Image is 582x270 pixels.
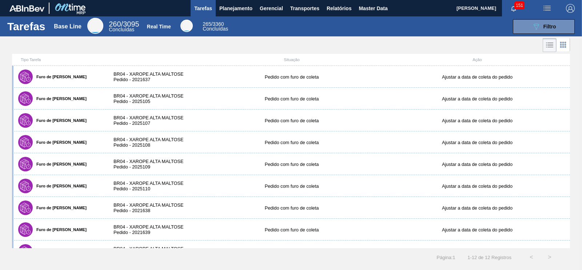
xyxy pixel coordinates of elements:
[466,255,511,260] span: 1 - 12 de 12 Registros
[260,4,283,13] span: Gerencial
[106,115,199,126] div: BR04 - XAROPE ALTA MALTOSE Pedido - 2025107
[384,74,570,80] div: Ajustar a data de coleta do pedido
[543,24,556,29] span: Filtro
[203,22,228,31] div: Real Time
[543,38,557,52] div: Visão em Lista
[557,38,570,52] div: Visão em Cards
[106,246,199,257] div: BR04 - XAROPE ALTA MALTOSE Pedido - 2021605
[203,26,228,32] span: Concluídas
[384,205,570,211] div: Ajustar a data de coleta do pedido
[199,183,384,189] div: Pedido com furo de coleta
[109,27,134,32] span: Concluídas
[33,206,87,210] label: Furo de [PERSON_NAME]
[33,227,87,232] label: Furo de [PERSON_NAME]
[203,21,224,27] span: / 3360
[7,22,45,31] h1: Tarefas
[106,159,199,170] div: BR04 - XAROPE ALTA MALTOSE Pedido - 2025109
[199,57,384,62] div: Situação
[199,74,384,80] div: Pedido com furo de coleta
[384,227,570,233] div: Ajustar a data de coleta do pedido
[106,93,199,104] div: BR04 - XAROPE ALTA MALTOSE Pedido - 2025105
[359,4,387,13] span: Master Data
[33,118,87,123] label: Furo de [PERSON_NAME]
[106,71,199,82] div: BR04 - XAROPE ALTA MALTOSE Pedido - 2021637
[106,202,199,213] div: BR04 - XAROPE ALTA MALTOSE Pedido - 2021638
[384,140,570,145] div: Ajustar a data de coleta do pedido
[87,18,103,34] div: Base Line
[199,96,384,102] div: Pedido com furo de coleta
[384,57,570,62] div: Ação
[109,20,139,28] span: / 3095
[54,23,81,30] div: Base Line
[384,118,570,123] div: Ajustar a data de coleta do pedido
[199,162,384,167] div: Pedido com furo de coleta
[33,140,87,144] label: Furo de [PERSON_NAME]
[566,4,575,13] img: Logout
[199,118,384,123] div: Pedido com furo de coleta
[327,4,351,13] span: Relatórios
[106,180,199,191] div: BR04 - XAROPE ALTA MALTOSE Pedido - 2025110
[502,3,525,13] button: Notificações
[33,96,87,101] label: Furo de [PERSON_NAME]
[199,140,384,145] div: Pedido com furo de coleta
[543,4,551,13] img: userActions
[33,162,87,166] label: Furo de [PERSON_NAME]
[109,20,121,28] span: 260
[513,19,575,34] button: Filtro
[33,184,87,188] label: Furo de [PERSON_NAME]
[522,248,541,266] button: <
[219,4,252,13] span: Planejamento
[106,137,199,148] div: BR04 - XAROPE ALTA MALTOSE Pedido - 2025108
[180,20,193,32] div: Real Time
[384,162,570,167] div: Ajustar a data de coleta do pedido
[194,4,212,13] span: Tarefas
[514,1,525,9] span: 151
[109,21,139,32] div: Base Line
[384,96,570,102] div: Ajustar a data de coleta do pedido
[203,21,211,27] span: 265
[436,255,455,260] span: Página : 1
[33,75,87,79] label: Furo de [PERSON_NAME]
[290,4,319,13] span: Transportes
[147,24,171,29] div: Real Time
[106,224,199,235] div: BR04 - XAROPE ALTA MALTOSE Pedido - 2021639
[384,183,570,189] div: Ajustar a data de coleta do pedido
[199,205,384,211] div: Pedido com furo de coleta
[9,5,44,12] img: TNhmsLtSVTkK8tSr43FrP2fwEKptu5GPRR3wAAAABJRU5ErkJggg==
[199,227,384,233] div: Pedido com furo de coleta
[541,248,559,266] button: >
[13,57,106,62] div: Tipo Tarefa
